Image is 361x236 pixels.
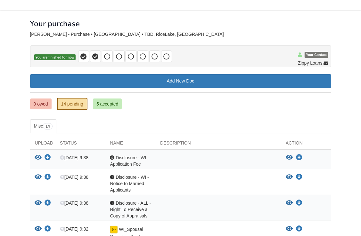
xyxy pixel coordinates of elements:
span: [DATE] 9:32 [60,226,88,232]
div: Description [155,140,281,149]
span: Disclosure - WI - Application Fee [110,155,149,167]
a: Download WI_Spousal Signature Disclosure Questionnaire [296,226,302,232]
button: View Disclosure - WI - Application Fee [286,154,293,161]
a: Download Disclosure - WI - Application Fee [45,155,51,161]
div: Action [281,140,331,149]
button: View Disclosure - WI - Application Fee [35,154,42,161]
a: Download Disclosure - WI - Application Fee [296,155,302,160]
div: Name [105,140,155,149]
span: [DATE] 9:38 [60,175,88,180]
a: 5 accepted [93,98,122,109]
img: Document fully signed [110,226,118,233]
span: [DATE] 9:38 [60,201,88,206]
a: Download Disclosure - ALL - Right To Receive a Copy of Appraisals [45,201,51,206]
span: You are finished for now [34,54,76,60]
button: View Disclosure - WI - Notice to Married Applicants [35,174,42,181]
a: Download Disclosure - ALL - Right To Receive a Copy of Appraisals [296,201,302,206]
a: 0 owed [30,98,52,109]
div: Status [55,140,105,149]
a: Download Disclosure - WI - Notice to Married Applicants [296,175,302,180]
span: Zippy Loans [298,60,322,66]
span: [DATE] 9:38 [60,155,88,160]
a: Add New Doc [30,74,331,88]
span: 14 [43,123,52,130]
button: View Disclosure - ALL - Right To Receive a Copy of Appraisals [286,200,293,206]
button: View WI_Spousal Signature Disclosure Questionnaire [35,226,42,232]
a: 14 pending [57,98,87,110]
span: Disclosure - WI - Notice to Married Applicants [110,175,149,193]
button: View Disclosure - WI - Notice to Married Applicants [286,174,293,180]
button: View WI_Spousal Signature Disclosure Questionnaire [286,226,293,232]
a: Misc [30,119,56,133]
button: View Disclosure - ALL - Right To Receive a Copy of Appraisals [35,200,42,207]
div: Upload [30,140,55,149]
h1: Your purchase [30,20,80,28]
a: Download Disclosure - WI - Notice to Married Applicants [45,175,51,180]
a: Download WI_Spousal Signature Disclosure Questionnaire [45,227,51,232]
span: Your Contact [305,52,328,58]
div: [PERSON_NAME] - Purchase • [GEOGRAPHIC_DATA] • TBD, RiceLake, [GEOGRAPHIC_DATA] [30,32,331,37]
span: Disclosure - ALL - Right To Receive a Copy of Appraisals [110,201,151,218]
